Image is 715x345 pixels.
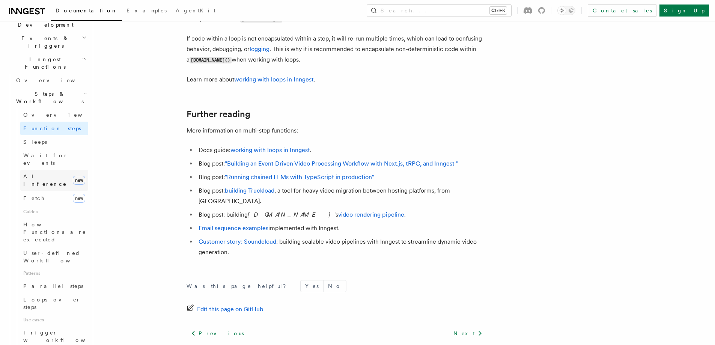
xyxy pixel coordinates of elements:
[225,160,458,167] a: "Building an Event Driven Video Processing Workflow with Next.js, tRPC, and Inngest "
[187,282,291,290] p: Was this page helpful?
[6,35,82,50] span: Events & Triggers
[338,211,404,218] a: video rendering pipeline
[301,280,323,292] button: Yes
[588,5,656,17] a: Contact sales
[187,74,487,85] p: Learn more about .
[196,145,487,155] li: Docs guide: .
[6,53,88,74] button: Inngest Functions
[73,194,85,203] span: new
[56,8,117,14] span: Documentation
[23,297,81,310] span: Loops over steps
[20,149,88,170] a: Wait for events
[6,14,82,29] span: Local Development
[23,152,68,166] span: Wait for events
[196,209,487,220] li: Blog post: building 's .
[122,2,171,20] a: Examples
[126,8,167,14] span: Examples
[196,172,487,182] li: Blog post:
[196,185,487,206] li: Blog post: , a tool for heavy video migration between hosting platforms, from [GEOGRAPHIC_DATA].
[234,76,314,83] a: working with loops in Inngest
[6,56,81,71] span: Inngest Functions
[20,170,88,191] a: AI Inferencenew
[23,283,83,289] span: Parallel steps
[225,187,274,194] a: building Truckload
[187,304,263,315] a: Edit this page on GitHub
[6,32,88,53] button: Events & Triggers
[16,77,93,83] span: Overview
[176,8,215,14] span: AgentKit
[199,224,268,232] a: Email sequence examples
[225,173,374,181] a: "Running chained LLMs with TypeScript in production"
[51,2,122,21] a: Documentation
[230,146,310,154] a: working with loops in Inngest
[557,6,575,15] button: Toggle dark mode
[171,2,220,20] a: AgentKit
[248,211,334,218] em: [DOMAIN_NAME]
[20,108,88,122] a: Overview
[20,267,88,279] span: Patterns
[20,293,88,314] a: Loops over steps
[20,122,88,135] a: Function steps
[197,304,263,315] span: Edit this page on GitHub
[190,57,232,63] code: [DOMAIN_NAME]()
[367,5,511,17] button: Search...Ctrl+K
[23,173,67,187] span: AI Inference
[23,195,45,201] span: Fetch
[196,237,487,258] li: : building scalable video pipelines with Inngest to streamline dynamic video generation.
[20,135,88,149] a: Sleeps
[20,279,88,293] a: Parallel steps
[73,176,85,185] span: new
[240,16,282,23] code: [DOMAIN_NAME]()
[187,33,487,65] p: If code within a loop is not encapsulated within a step, it will re-run multiple times, which can...
[20,191,88,206] a: Fetchnew
[20,246,88,267] a: User-defined Workflows
[187,125,487,136] p: More information on multi-step functions:
[250,45,269,53] a: logging
[23,125,81,131] span: Function steps
[324,280,346,292] button: No
[187,109,250,119] a: Further reading
[20,206,88,218] span: Guides
[23,139,47,145] span: Sleeps
[13,87,88,108] button: Steps & Workflows
[23,250,91,264] span: User-defined Workflows
[187,327,248,340] a: Previous
[490,7,507,14] kbd: Ctrl+K
[20,218,88,246] a: How Functions are executed
[6,11,88,32] button: Local Development
[13,74,88,87] a: Overview
[196,158,487,169] li: Blog post:
[659,5,709,17] a: Sign Up
[20,314,88,326] span: Use cases
[196,223,487,234] li: implemented with Inngest.
[449,327,487,340] a: Next
[23,112,101,118] span: Overview
[13,90,84,105] span: Steps & Workflows
[23,221,86,243] span: How Functions are executed
[199,238,276,245] a: Customer story: Soundcloud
